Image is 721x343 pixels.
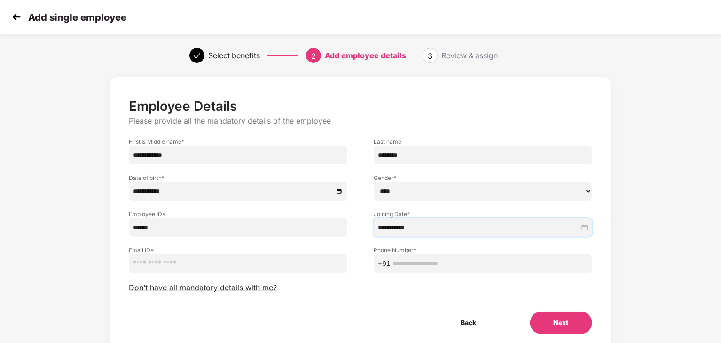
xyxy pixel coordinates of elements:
[530,312,592,334] button: Next
[438,312,500,334] button: Back
[428,51,432,61] span: 3
[129,283,277,293] span: Don’t have all mandatory details with me?
[193,52,201,60] span: check
[325,48,406,63] div: Add employee details
[9,10,24,24] img: svg+xml;base64,PHN2ZyB4bWxucz0iaHR0cDovL3d3dy53My5vcmcvMjAwMC9zdmciIHdpZHRoPSIzMCIgaGVpZ2h0PSIzMC...
[129,246,347,254] label: Email ID
[374,246,592,254] label: Phone Number
[129,98,592,114] p: Employee Details
[208,48,260,63] div: Select benefits
[374,138,592,146] label: Last name
[374,210,592,218] label: Joining Date
[378,258,391,269] span: +91
[129,138,347,146] label: First & Middle name
[374,174,592,182] label: Gender
[129,116,592,126] p: Please provide all the mandatory details of the employee
[311,51,316,61] span: 2
[441,48,498,63] div: Review & assign
[129,210,347,218] label: Employee ID
[129,174,347,182] label: Date of birth
[28,12,126,23] p: Add single employee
